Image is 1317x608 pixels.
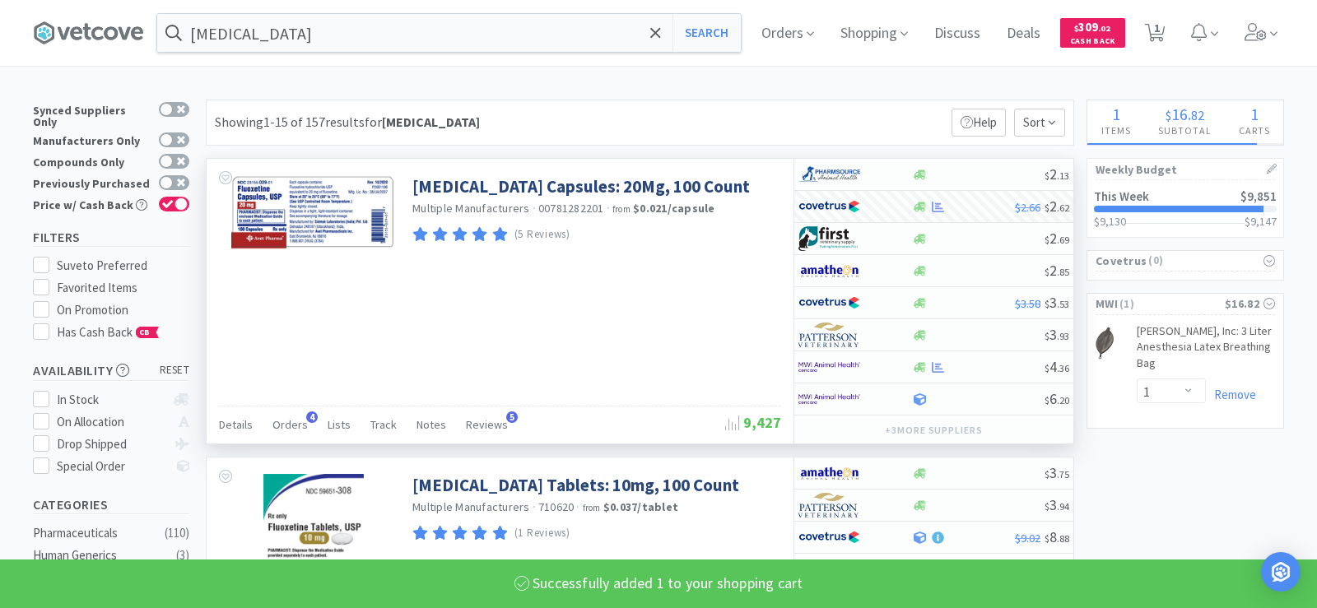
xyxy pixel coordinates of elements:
[514,226,570,244] p: (5 Reviews)
[412,474,739,496] a: [MEDICAL_DATA] Tablets: 10mg, 100 Count
[1057,298,1069,310] span: . 53
[33,361,189,380] h5: Availability
[506,411,518,423] span: 5
[412,175,750,197] a: [MEDICAL_DATA] Capsules: 20Mg, 100 Count
[57,457,166,476] div: Special Order
[633,201,715,216] strong: $0.021 / capsule
[798,258,860,283] img: 3331a67d23dc422aa21b1ec98afbf632_11.png
[1045,169,1049,182] span: $
[33,132,151,146] div: Manufacturers Only
[877,419,991,442] button: +3more suppliers
[370,417,397,432] span: Track
[1206,387,1256,402] a: Remove
[1147,253,1259,269] span: ( 0 )
[798,461,860,485] img: 3331a67d23dc422aa21b1ec98afbf632_11.png
[33,545,166,565] div: Human Generics
[1144,106,1225,123] div: .
[1225,123,1283,138] h4: Carts
[231,175,396,250] img: c189d163c7704854a967c81bfabc28a8_586591.png
[1096,159,1275,180] h1: Weekly Budget
[1045,298,1049,310] span: $
[1250,104,1259,124] span: 1
[272,417,308,432] span: Orders
[1045,532,1049,545] span: $
[798,355,860,379] img: f6b2451649754179b5b4e0c70c3f7cb0_2.png
[165,523,189,543] div: ( 110 )
[1015,296,1040,311] span: $3.58
[1096,295,1118,313] span: MWI
[1045,357,1069,376] span: 4
[1045,229,1069,248] span: 2
[1057,266,1069,278] span: . 85
[1261,552,1301,592] div: Open Intercom Messenger
[1171,104,1188,124] span: 16
[1045,197,1069,216] span: 2
[215,112,480,133] div: Showing 1-15 of 157 results
[1015,200,1040,215] span: $2.66
[533,201,536,216] span: ·
[263,474,363,581] img: f044567866ca4ca0852161d49569aa0d_399837.png
[1045,362,1049,374] span: $
[176,545,189,565] div: ( 3 )
[328,417,351,432] span: Lists
[1138,28,1172,43] a: 1
[1166,107,1171,123] span: $
[1015,531,1040,545] span: $9.02
[1045,325,1069,344] span: 3
[798,493,860,517] img: f5e969b455434c6296c6d81ef179fa71_3.png
[1094,190,1149,202] h2: This Week
[33,523,166,543] div: Pharmaceuticals
[57,278,190,298] div: Favorited Items
[1074,23,1078,34] span: $
[1060,11,1125,55] a: $309.02Cash Back
[160,362,190,379] span: reset
[538,201,604,216] span: 00781282201
[1045,389,1069,408] span: 6
[533,499,536,514] span: ·
[1087,123,1144,138] h4: Items
[1225,295,1275,313] div: $16.82
[33,154,151,168] div: Compounds Only
[157,14,741,52] input: Search by item, sku, manufacturer, ingredient, size...
[798,323,860,347] img: f5e969b455434c6296c6d81ef179fa71_3.png
[57,390,166,410] div: In Stock
[1057,500,1069,513] span: . 94
[1070,37,1115,48] span: Cash Back
[798,557,860,582] img: 77fca1acd8b6420a9015268ca798ef17_1.png
[1045,500,1049,513] span: $
[466,417,508,432] span: Reviews
[33,197,151,211] div: Price w/ Cash Back
[1045,202,1049,214] span: $
[1057,394,1069,406] span: . 20
[1144,123,1225,138] h4: Subtotal
[137,327,153,337] span: CB
[219,417,253,432] span: Details
[798,525,860,550] img: 77fca1acd8b6420a9015268ca798ef17_1.png
[1045,495,1069,514] span: 3
[583,502,601,513] span: from
[1045,234,1049,246] span: $
[798,290,860,315] img: 77fca1acd8b6420a9015268ca798ef17_1.png
[798,387,860,411] img: f6b2451649754179b5b4e0c70c3f7cb0_2.png
[1096,252,1147,270] span: Covetrus
[1094,214,1126,229] span: $9,130
[1057,362,1069,374] span: . 36
[57,256,190,276] div: Suveto Preferred
[412,201,530,216] a: Multiple Manufacturers
[1137,323,1275,378] a: [PERSON_NAME], Inc: 3 Liter Anesthesia Latex Breathing Bag
[33,495,189,514] h5: Categories
[672,14,741,52] button: Search
[57,434,166,454] div: Drop Shipped
[57,300,190,320] div: On Promotion
[1045,266,1049,278] span: $
[33,102,151,128] div: Synced Suppliers Only
[1057,330,1069,342] span: . 93
[1098,23,1110,34] span: . 02
[1045,394,1049,406] span: $
[1045,165,1069,183] span: 2
[1245,216,1277,227] h3: $
[514,525,570,542] p: (1 Reviews)
[1240,188,1277,204] span: $9,851
[306,411,318,423] span: 4
[1112,104,1120,124] span: 1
